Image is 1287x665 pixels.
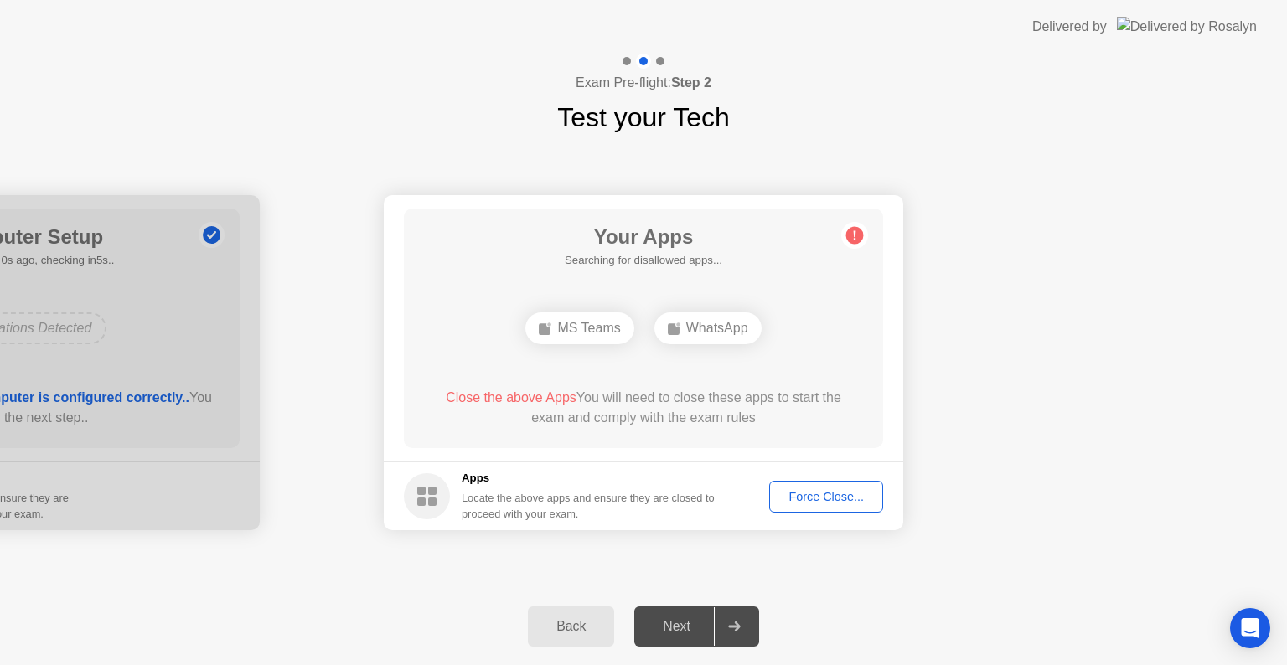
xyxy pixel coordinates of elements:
h5: Apps [462,470,716,487]
h1: Your Apps [565,222,722,252]
button: Force Close... [769,481,883,513]
h5: Searching for disallowed apps... [565,252,722,269]
img: Delivered by Rosalyn [1117,17,1257,36]
div: You will need to close these apps to start the exam and comply with the exam rules [428,388,860,428]
span: Close the above Apps [446,390,576,405]
div: Open Intercom Messenger [1230,608,1270,648]
button: Back [528,606,614,647]
h1: Test your Tech [557,97,730,137]
div: MS Teams [525,312,633,344]
div: Locate the above apps and ensure they are closed to proceed with your exam. [462,490,716,522]
button: Next [634,606,759,647]
b: Step 2 [671,75,711,90]
div: Next [639,619,714,634]
div: Back [533,619,609,634]
div: Force Close... [775,490,877,503]
div: WhatsApp [654,312,762,344]
h4: Exam Pre-flight: [576,73,711,93]
div: Delivered by [1032,17,1107,37]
